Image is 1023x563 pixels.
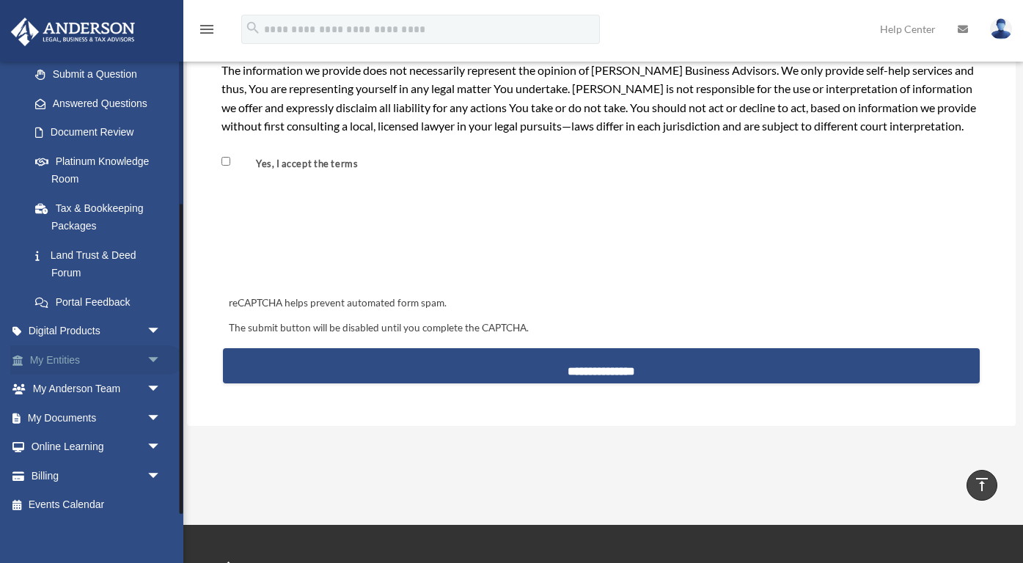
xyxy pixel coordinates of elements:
[147,461,176,491] span: arrow_drop_down
[10,317,183,346] a: Digital Productsarrow_drop_down
[147,375,176,405] span: arrow_drop_down
[10,345,183,375] a: My Entitiesarrow_drop_down
[21,89,183,118] a: Answered Questions
[223,295,980,312] div: reCAPTCHA helps prevent automated form spam.
[10,461,183,490] a: Billingarrow_drop_down
[245,20,261,36] i: search
[21,240,183,287] a: Land Trust & Deed Forum
[224,207,447,265] iframe: reCAPTCHA
[223,320,980,337] div: The submit button will be disabled until you complete the CAPTCHA.
[10,403,183,433] a: My Documentsarrow_drop_down
[10,433,183,462] a: Online Learningarrow_drop_down
[10,490,183,520] a: Events Calendar
[967,470,997,501] a: vertical_align_top
[21,194,183,240] a: Tax & Bookkeeping Packages
[147,403,176,433] span: arrow_drop_down
[973,476,991,493] i: vertical_align_top
[21,60,183,89] a: Submit a Question
[198,21,216,38] i: menu
[21,118,176,147] a: Document Review
[221,61,981,136] div: The information we provide does not necessarily represent the opinion of [PERSON_NAME] Business A...
[198,26,216,38] a: menu
[21,287,183,317] a: Portal Feedback
[233,158,364,172] label: Yes, I accept the terms
[7,18,139,46] img: Anderson Advisors Platinum Portal
[10,375,183,404] a: My Anderson Teamarrow_drop_down
[147,317,176,347] span: arrow_drop_down
[147,345,176,375] span: arrow_drop_down
[21,147,183,194] a: Platinum Knowledge Room
[147,433,176,463] span: arrow_drop_down
[990,18,1012,40] img: User Pic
